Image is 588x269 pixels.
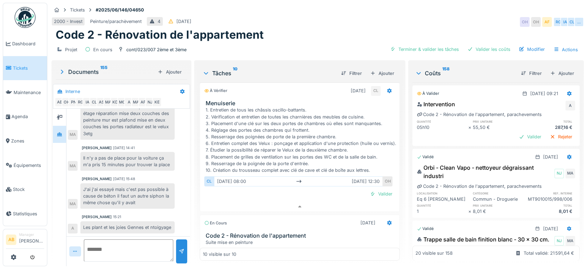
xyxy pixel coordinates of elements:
div: NJ [554,236,564,246]
div: Projet [65,46,77,53]
img: Badge_color-CXgf-gQk.svg [15,7,35,28]
div: MA [68,161,78,171]
div: MA [68,130,78,140]
div: Validé [417,154,434,160]
a: Agenda [3,105,47,129]
span: Tickets [13,65,44,71]
h6: localisation [417,191,468,195]
div: 15:21 [113,214,121,220]
div: CL [89,97,99,107]
div: AF [138,97,148,107]
div: NJ [145,97,155,107]
div: IA [560,17,570,27]
div: cont/023/007 2ème et 3ème [126,46,186,53]
div: Ajouter [367,69,397,78]
span: Maintenance [14,89,44,96]
div: Filtrer [338,69,365,78]
div: MC [117,97,127,107]
a: Statistiques [3,202,47,226]
h6: prix unitaire [472,119,524,124]
div: CL [204,176,214,186]
strong: #2025/06/146/04650 [93,7,147,13]
div: CL [371,86,381,96]
div: AB [55,97,64,107]
h3: Code 2 - Rénovation de l'appartement [206,232,397,239]
div: Modifier [516,45,548,54]
div: 8,01 € [524,208,575,215]
div: Eq 6 [PERSON_NAME] [417,196,468,202]
div: Validé [417,226,434,232]
span: Zones [11,138,44,144]
div: Interne [65,88,80,95]
div: 05h10 [417,124,468,131]
div: Coûts [415,69,515,77]
div: [PERSON_NAME] [82,145,112,151]
div: OH [62,97,71,107]
h3: Menuiserie [206,100,397,107]
div: Tâches [202,69,335,77]
h6: total [524,119,575,124]
div: [DATE] 08:00 [DATE] 12:30 [214,176,383,186]
div: A [68,224,78,233]
div: Manager [19,232,44,237]
div: Tickets [70,7,85,13]
div: [DATE] 14:41 [113,145,135,151]
sup: 10 [233,69,238,77]
h6: total [524,203,575,208]
h6: quantité [417,119,468,124]
h6: quantité [417,203,468,208]
div: 8,01 € [472,208,524,215]
div: NJ [554,169,564,178]
div: 4 [158,18,160,25]
div: 20 visible sur 158 [415,250,453,256]
div: A [565,101,575,110]
div: [PERSON_NAME] [82,214,112,220]
div: Valider les coûts [464,45,513,54]
div: AS [96,97,106,107]
div: [DATE] 09:21 [530,90,558,97]
div: CL [567,17,577,27]
div: [PERSON_NAME] [82,176,112,182]
div: KD [110,97,120,107]
div: MA [565,236,575,246]
h6: ref. interne [524,191,575,195]
div: IA [82,97,92,107]
div: × [468,208,473,215]
div: 287,16 € [524,124,575,131]
div: MA [68,199,78,209]
div: Valider [367,189,395,199]
div: RG [76,97,85,107]
a: AB Manager[PERSON_NAME] [6,232,44,249]
div: MA [565,169,575,178]
div: Il n'y a pas de place pour la voiture ça m'a pris 15 minutes pour trouver la place [80,152,175,171]
div: Documents [58,68,155,76]
div: 10 visible sur 10 [203,251,236,258]
div: AF [542,17,552,27]
span: Dashboard [12,40,44,47]
a: Tickets [3,56,47,80]
div: 1. Entretien de tous les châssis oscillo-battants. 2. Vérification et entretien de toutes les cha... [206,107,397,174]
div: Trappe salle de bain finition blanc - 30 x 30 cm. [417,235,549,244]
div: Ajouter [155,67,184,77]
div: Orbi - Clean Vapo - nettoyeur dégraissant industri [417,163,553,180]
a: Stock [3,177,47,202]
div: Ajouter [547,69,577,78]
div: En cours [204,220,227,226]
div: MA [131,97,141,107]
div: OH [531,17,541,27]
div: À vérifier [204,88,227,94]
div: [DATE] [176,18,191,25]
div: A [124,97,134,107]
div: OH [383,176,392,186]
span: Statistiques [13,210,44,217]
div: PN [69,97,78,107]
div: Enlèvement ancien clic step deuxième étage réparation mise deux couches des peinture mur est plaf... [80,101,175,140]
sup: 158 [442,69,450,77]
div: J'ai j'ai essayé mais c'est pas possible à cause de béton il faut un autre siphon la même chose q... [80,183,175,209]
div: MA [103,97,113,107]
div: Suite mise en peinture [206,239,397,246]
div: Valider [516,132,544,141]
div: MT9010015/998/006 [524,196,575,202]
div: Total validé: 21 591,64 € [524,250,574,256]
a: Dashboard [3,32,47,56]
